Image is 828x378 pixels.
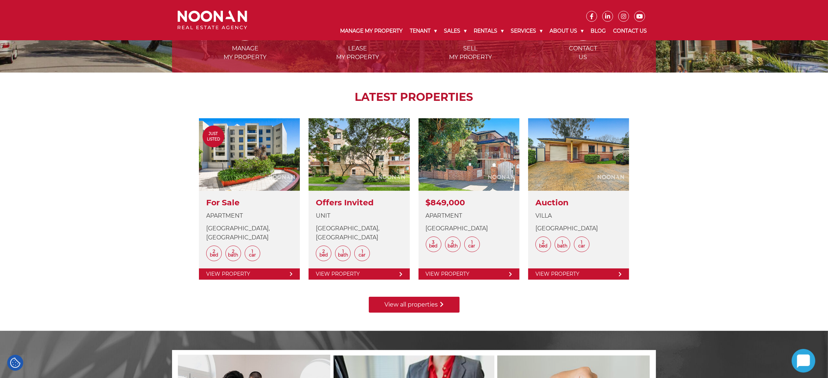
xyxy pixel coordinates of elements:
[587,22,609,40] a: Blog
[415,44,526,62] span: Sell my Property
[440,22,470,40] a: Sales
[527,44,639,62] span: Contact Us
[7,355,23,371] div: Cookie Settings
[189,44,301,62] span: Manage my Property
[546,22,587,40] a: About Us
[190,91,638,104] h2: LATEST PROPERTIES
[406,22,440,40] a: Tenant
[336,22,406,40] a: Manage My Property
[189,15,301,61] a: Manage my Property Managemy Property
[302,15,413,61] a: Lease my property Leasemy Property
[203,131,224,142] span: Just Listed
[178,11,247,30] img: Noonan Real Estate Agency
[527,15,639,61] a: ICONS ContactUs
[415,15,526,61] a: Sell my property Sellmy Property
[470,22,507,40] a: Rentals
[302,44,413,62] span: Lease my Property
[507,22,546,40] a: Services
[369,297,460,313] a: View all properties
[609,22,650,40] a: Contact Us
